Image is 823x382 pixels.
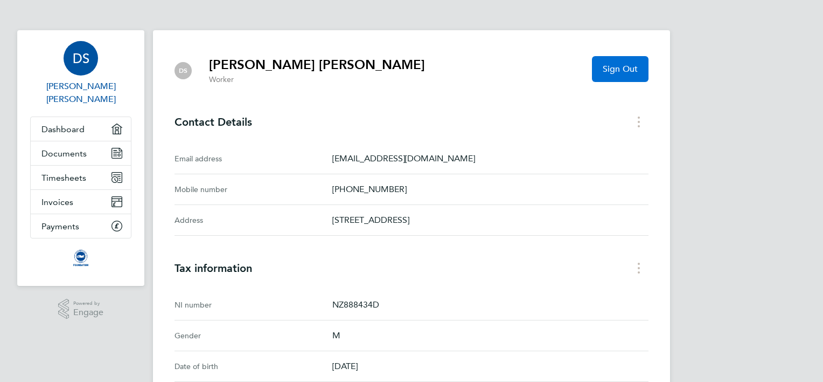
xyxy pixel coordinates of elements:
div: Date of birth [175,360,332,373]
span: DS [73,51,89,65]
span: Engage [73,308,103,317]
a: Documents [31,141,131,165]
span: Timesheets [41,173,86,183]
a: DS[PERSON_NAME] [PERSON_NAME] [30,41,131,106]
a: Timesheets [31,166,131,189]
span: Sign Out [603,64,638,74]
a: Payments [31,214,131,238]
p: NZ888434D [332,298,648,311]
button: Contact Details menu [629,113,648,130]
button: Sign Out [592,56,648,82]
h2: [PERSON_NAME] [PERSON_NAME] [209,56,425,73]
span: Invoices [41,197,73,207]
p: [EMAIL_ADDRESS][DOMAIN_NAME] [332,152,648,165]
span: Payments [41,221,79,231]
div: Address [175,214,332,227]
p: [DATE] [332,360,648,373]
nav: Main navigation [17,30,144,286]
div: Email address [175,152,332,165]
span: Powered by [73,299,103,308]
p: [PHONE_NUMBER] [332,183,648,196]
div: NI number [175,298,332,311]
span: Dashboard [41,124,85,134]
p: M [332,329,648,342]
img: albioninthecommunity-logo-retina.png [72,249,89,267]
span: DS [179,67,187,74]
h3: Contact Details [175,115,648,128]
span: Documents [41,148,87,159]
div: Duncan James Spalding [175,62,192,79]
a: Powered byEngage [58,299,104,319]
h3: Tax information [175,262,648,275]
button: Tax information menu [629,260,648,276]
div: Gender [175,329,332,342]
a: Go to home page [30,249,131,267]
a: Invoices [31,190,131,214]
p: [STREET_ADDRESS] [332,214,648,227]
p: Worker [209,74,425,85]
span: Duncan James Spalding [30,80,131,106]
div: Mobile number [175,183,332,196]
a: Dashboard [31,117,131,141]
